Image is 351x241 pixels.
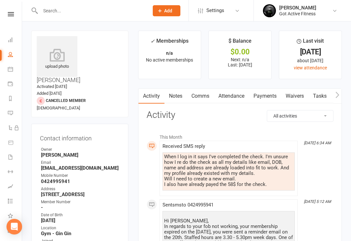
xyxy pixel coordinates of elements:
i: [DATE] 6:34 AM [304,141,331,145]
a: Product Sales [8,136,22,150]
a: What's New [8,209,22,224]
a: Dashboard [8,33,22,48]
strong: - [41,205,120,210]
div: Open Intercom Messenger [6,219,22,234]
div: Last visit [297,37,324,49]
strong: [PERSON_NAME] [41,152,120,158]
div: [DATE] [285,49,336,55]
li: This Month [147,130,333,141]
a: view attendance [294,65,327,70]
a: Calendar [8,63,22,77]
span: [DEMOGRAPHIC_DATA] [37,106,80,110]
div: Memberships [150,37,188,49]
a: Payments [8,77,22,92]
strong: 0424995941 [41,178,120,184]
p: Next: n/a Last: [DATE] [214,57,265,67]
div: Received SMS reply [162,144,295,149]
span: Add [164,8,172,13]
div: Owner [41,147,120,153]
button: Add [153,5,180,16]
a: Payments [249,89,281,104]
a: Comms [187,89,214,104]
h3: [PERSON_NAME] [37,36,123,83]
div: Email [41,160,120,166]
a: People [8,48,22,63]
strong: [DATE] [41,218,120,223]
i: [DATE] 5:12 AM [304,199,331,204]
div: When I log in it says I've completed the check. I'm unsure how I re do the check as all my detail... [164,154,293,187]
time: Activated [DATE] [37,84,67,89]
div: $ Balance [228,37,252,49]
div: Mobile Number [41,173,120,179]
div: Member Number [41,199,120,205]
span: Cancelled member [46,98,86,103]
span: Sent sms to 0424995941 [162,202,214,208]
div: Location [41,225,120,231]
img: thumb_image1544090673.png [263,4,276,17]
strong: Gym - Gin Gin [41,231,120,236]
div: Address [41,186,120,192]
i: ✓ [150,38,155,44]
strong: [EMAIL_ADDRESS][DOMAIN_NAME] [41,165,120,171]
a: Attendance [214,89,249,104]
span: Settings [206,3,224,18]
div: about [DATE] [285,57,336,64]
a: Waivers [281,89,308,104]
input: Search... [38,6,144,15]
div: $0.00 [214,49,265,55]
a: Reports [8,92,22,106]
a: Assessments [8,180,22,194]
div: [PERSON_NAME] [279,5,316,11]
strong: [STREET_ADDRESS] [41,191,120,197]
strong: n/a [166,50,173,56]
a: Activity [138,89,164,104]
div: Date of Birth [41,212,120,218]
div: upload photo [37,49,77,70]
h3: Activity [147,110,333,120]
time: Added [DATE] [37,91,61,96]
a: Notes [164,89,187,104]
div: Got Active Fitness [279,11,316,17]
h3: Contact information [40,133,120,142]
a: Tasks [308,89,331,104]
span: No active memberships [146,57,193,63]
